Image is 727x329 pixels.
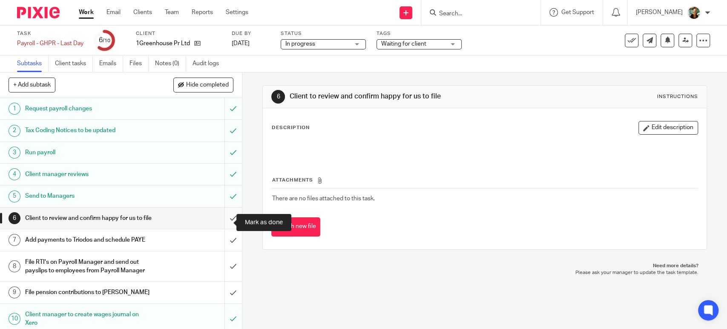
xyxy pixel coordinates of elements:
label: Due by [232,30,270,37]
span: [DATE] [232,40,250,46]
a: Audit logs [193,55,225,72]
h1: Run payroll [25,146,152,159]
div: 6 [9,212,20,224]
img: Pixie [17,7,60,18]
a: Files [129,55,149,72]
h1: Client manager reviews [25,168,152,181]
a: Work [79,8,94,17]
div: 3 [9,147,20,159]
div: 10 [9,313,20,325]
input: Search [438,10,515,18]
div: 7 [9,234,20,246]
h1: File pension contributions to [PERSON_NAME] [25,286,152,299]
label: Tags [376,30,462,37]
a: Emails [99,55,123,72]
p: Need more details? [271,263,698,269]
a: Settings [226,8,248,17]
span: Waiting for client [381,41,426,47]
small: /10 [103,38,110,43]
div: 5 [9,190,20,202]
a: Email [106,8,121,17]
h1: Client to review and confirm happy for us to file [290,92,503,101]
p: [PERSON_NAME] [636,8,683,17]
h1: File RTI's on Payroll Manager and send out payslips to employees from Payroll Manager [25,256,152,277]
span: Get Support [561,9,594,15]
div: 8 [9,260,20,272]
div: 9 [9,286,20,298]
h1: Tax Coding Notices to be updated [25,124,152,137]
div: 6 [271,90,285,104]
a: Subtasks [17,55,49,72]
div: Payroll - GHPR - Last Day [17,39,83,48]
a: Client tasks [55,55,93,72]
div: 2 [9,125,20,137]
div: 6 [99,35,110,45]
h1: Request payroll changes [25,102,152,115]
h1: Add payments to Triodos and schedule PAYE [25,234,152,246]
div: 4 [9,168,20,180]
label: Status [281,30,366,37]
div: 1 [9,103,20,115]
span: There are no files attached to this task. [272,196,374,202]
span: Attachments [272,178,313,182]
a: Team [165,8,179,17]
p: Please ask your manager to update the task template. [271,269,698,276]
p: Description [271,124,309,131]
button: Attach new file [271,217,320,237]
label: Task [17,30,83,37]
a: Reports [192,8,213,17]
p: 1Greenhouse Pr Ltd [136,39,190,48]
img: Photo2.jpg [687,6,701,20]
a: Notes (0) [155,55,186,72]
a: Clients [133,8,152,17]
span: Hide completed [186,82,229,89]
h1: Send to Managers [25,190,152,202]
button: + Add subtask [9,78,55,92]
span: In progress [285,41,315,47]
div: Instructions [657,93,698,100]
button: Hide completed [173,78,233,92]
label: Client [136,30,221,37]
button: Edit description [638,121,698,135]
h1: Client to review and confirm happy for us to file [25,212,152,225]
